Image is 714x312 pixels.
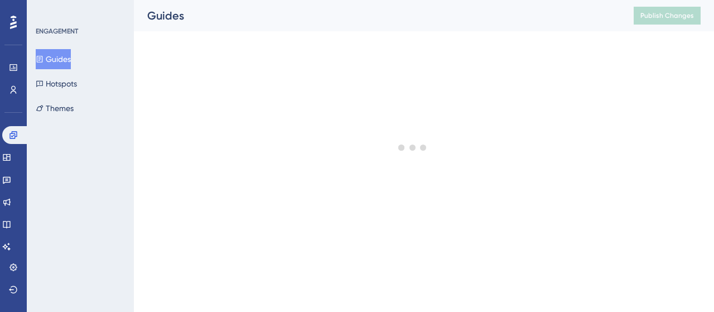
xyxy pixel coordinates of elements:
[36,49,71,69] button: Guides
[36,27,78,36] div: ENGAGEMENT
[36,98,74,118] button: Themes
[36,74,77,94] button: Hotspots
[634,7,701,25] button: Publish Changes
[640,11,694,20] span: Publish Changes
[147,8,606,23] div: Guides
